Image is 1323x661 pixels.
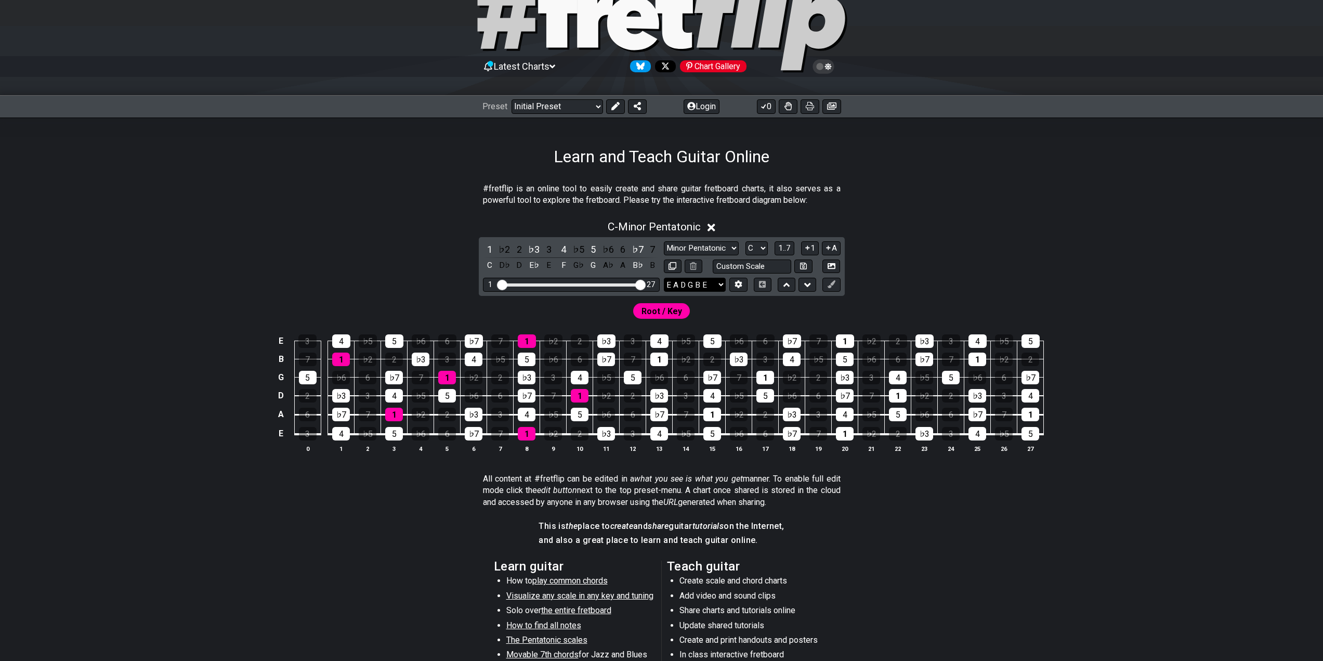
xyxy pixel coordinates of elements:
[752,443,779,454] th: 17
[679,605,828,619] li: Share charts and tutorials online
[677,408,695,421] div: 7
[1021,408,1039,421] div: 1
[497,242,511,256] div: toggle scale degree
[527,258,541,273] div: toggle pitch class
[518,334,536,348] div: 1
[915,408,933,421] div: ♭6
[532,576,608,586] span: play common chords
[539,535,784,546] h4: and also a great place to learn and teach guitar online.
[968,353,986,366] div: 1
[809,371,827,384] div: 2
[359,408,376,421] div: 7
[968,334,987,348] div: 4
[692,521,724,531] em: tutorials
[518,353,535,366] div: 5
[465,408,482,421] div: ♭3
[544,353,562,366] div: ♭6
[995,427,1013,440] div: ♭5
[836,334,854,348] div: 1
[438,427,456,440] div: 6
[667,561,830,572] h2: Teach guitar
[597,371,615,384] div: ♭5
[1021,353,1039,366] div: 2
[494,561,657,572] h2: Learn guitar
[355,443,381,454] th: 2
[634,474,743,484] em: what you see is what you get
[679,575,828,590] li: Create scale and chord charts
[571,371,588,384] div: 4
[465,389,482,403] div: ♭6
[483,258,496,273] div: toggle pitch class
[968,408,986,421] div: ♭7
[586,242,600,256] div: toggle scale degree
[805,443,832,454] th: 19
[664,241,739,255] select: Scale
[915,389,933,403] div: ♭2
[862,334,881,348] div: ♭2
[679,590,828,605] li: Add video and sound clips
[885,443,911,454] th: 22
[756,408,774,421] div: 2
[836,389,854,403] div: ♭7
[483,278,660,292] div: Visible fret range
[679,634,828,649] li: Create and print handouts and posters
[461,443,487,454] th: 6
[641,304,682,319] span: First enable full edit mode to edit
[518,371,535,384] div: ♭3
[385,389,403,403] div: 4
[299,427,317,440] div: 3
[783,408,801,421] div: ♭3
[438,408,456,421] div: 2
[544,427,562,440] div: ♭2
[294,443,321,454] th: 0
[610,521,633,531] em: create
[1021,427,1039,440] div: 5
[991,443,1017,454] th: 26
[809,408,827,421] div: 3
[483,242,496,256] div: toggle scale degree
[408,443,434,454] th: 4
[646,258,659,273] div: toggle pitch class
[624,427,641,440] div: 3
[822,241,840,255] button: A
[783,389,801,403] div: ♭6
[572,242,585,256] div: toggle scale degree
[412,389,429,403] div: ♭5
[483,473,841,508] p: All content at #fretflip can be edited in a manner. To enable full edit mode click the next to th...
[798,278,816,292] button: Move down
[1021,371,1039,384] div: ♭7
[518,427,535,440] div: 1
[938,443,964,454] th: 24
[385,408,403,421] div: 1
[730,353,748,366] div: ♭3
[566,521,578,531] em: the
[942,427,960,440] div: 3
[385,353,403,366] div: 2
[703,389,721,403] div: 4
[624,408,641,421] div: 6
[412,334,430,348] div: ♭6
[438,371,456,384] div: 1
[506,575,654,590] li: How to
[359,389,376,403] div: 3
[332,389,350,403] div: ♭3
[1017,443,1044,454] th: 27
[756,389,774,403] div: 5
[650,371,668,384] div: ♭6
[572,258,585,273] div: toggle pitch class
[544,408,562,421] div: ♭5
[942,334,960,348] div: 3
[616,242,630,256] div: toggle scale degree
[730,334,748,348] div: ♭6
[359,427,376,440] div: ♭5
[676,60,746,72] a: #fretflip at Pinterest
[542,258,556,273] div: toggle pitch class
[275,386,287,405] td: D
[624,353,641,366] div: 7
[995,389,1013,403] div: 3
[757,99,776,114] button: 0
[680,60,746,72] div: Chart Gallery
[608,221,701,233] span: C - Minor Pentatonic
[889,353,907,366] div: 6
[381,443,408,454] th: 3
